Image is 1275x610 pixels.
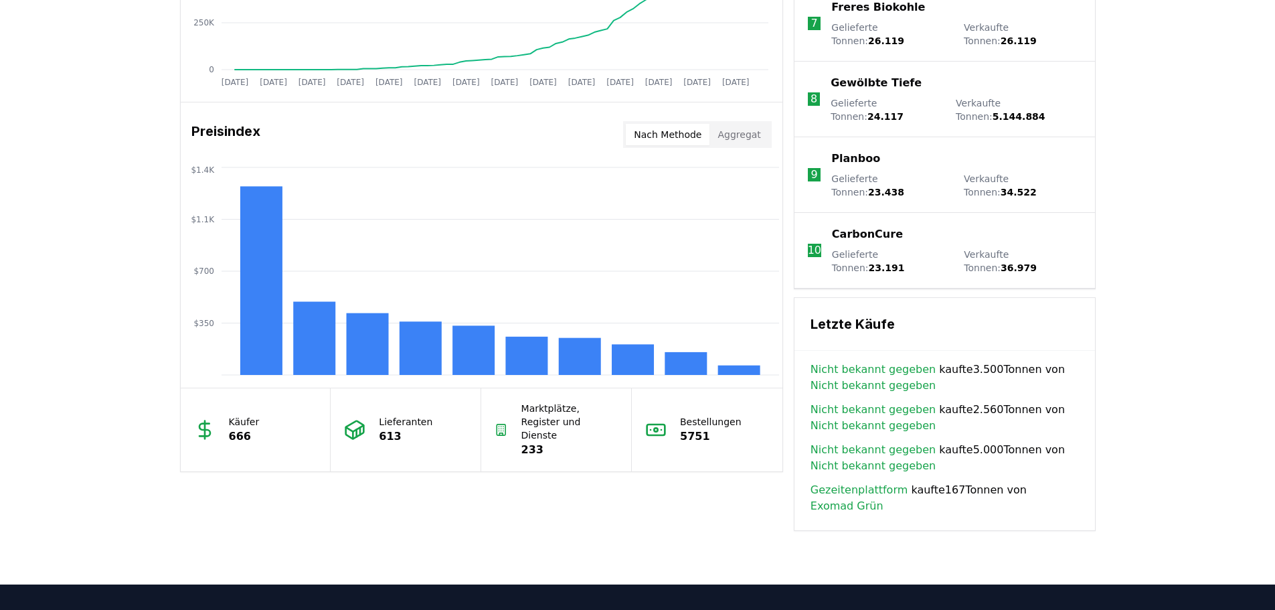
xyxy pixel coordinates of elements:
[939,363,972,376] font: kaufte
[221,78,248,87] tspan: [DATE]
[811,498,883,514] a: Exomad Grün
[865,262,869,273] font: :
[191,123,260,139] font: Preisindex
[634,129,701,140] font: Nach Methode
[808,244,821,256] font: 10
[521,443,543,456] font: 233
[868,35,904,46] font: 26.119
[229,430,251,443] font: 666
[811,500,883,512] font: Exomad Grün
[864,111,867,122] font: :
[811,403,936,416] font: Nicht bekannt gegeben
[811,442,936,458] a: Nicht bekannt gegeben
[869,262,905,273] font: 23.191
[337,78,364,87] tspan: [DATE]
[939,403,972,416] font: kaufte
[811,418,936,434] a: Nicht bekannt gegeben
[529,78,557,87] tspan: [DATE]
[1003,403,1065,416] font: Tonnen von
[865,35,868,46] font: :
[811,362,936,378] a: Nicht bekannt gegeben
[811,482,908,498] a: Gezeitenplattform
[911,483,944,496] font: kaufte
[831,152,880,165] font: Planboo
[831,98,877,122] font: Gelieferte Tonnen
[811,316,895,332] font: Letzte Käufe
[645,78,672,87] tspan: [DATE]
[811,378,936,394] a: Nicht bekannt gegeben
[568,78,595,87] tspan: [DATE]
[997,35,1001,46] font: :
[680,416,742,427] font: Bestellungen
[964,22,1009,46] font: Verkaufte Tonnen
[1001,35,1037,46] font: 26.119
[964,173,1009,198] font: Verkaufte Tonnen
[993,111,1045,122] font: 5.144.884
[811,443,936,456] font: Nicht bekannt gegeben
[193,319,214,328] tspan: $350
[831,75,922,91] a: Gewölbte Tiefe
[973,363,1004,376] font: 3.500
[945,483,966,496] font: 167
[956,98,1001,122] font: Verkaufte Tonnen
[867,111,904,122] font: 24.117
[989,111,993,122] font: :
[973,403,1004,416] font: 2.560
[193,18,215,27] tspan: 250K
[260,78,287,87] tspan: [DATE]
[965,483,1027,496] font: Tonnen von
[606,78,634,87] tspan: [DATE]
[997,262,1001,273] font: :
[191,165,215,175] tspan: $1.4K
[811,419,936,432] font: Nicht bekannt gegeben
[491,78,518,87] tspan: [DATE]
[414,78,441,87] tspan: [DATE]
[298,78,325,87] tspan: [DATE]
[831,151,880,167] a: Planboo
[811,17,818,29] font: 7
[832,249,878,273] font: Gelieferte Tonnen
[379,416,432,427] font: Lieferanten
[868,187,904,198] font: 23.438
[831,76,922,89] font: Gewölbte Tiefe
[831,173,877,198] font: Gelieferte Tonnen
[939,443,972,456] font: kaufte
[811,168,818,181] font: 9
[973,443,1004,456] font: 5.000
[811,402,936,418] a: Nicht bekannt gegeben
[229,416,260,427] font: Käufer
[1001,187,1037,198] font: 34.522
[832,226,903,242] a: CarbonCure
[811,459,936,472] font: Nicht bekannt gegeben
[191,215,215,224] tspan: $1.1K
[811,379,936,392] font: Nicht bekannt gegeben
[193,266,214,276] tspan: $700
[521,403,581,441] font: Marktplätze, Register und Dienste
[832,228,903,240] font: CarbonCure
[811,363,936,376] font: Nicht bekannt gegeben
[452,78,480,87] tspan: [DATE]
[1001,262,1037,273] font: 36.979
[379,430,401,443] font: 613
[721,78,749,87] tspan: [DATE]
[831,1,925,13] font: Freres Biokohle
[865,187,868,198] font: :
[683,78,711,87] tspan: [DATE]
[811,458,936,474] a: Nicht bekannt gegeben
[831,22,877,46] font: Gelieferte Tonnen
[375,78,402,87] tspan: [DATE]
[209,65,214,74] tspan: 0
[1003,363,1065,376] font: Tonnen von
[964,249,1009,273] font: Verkaufte Tonnen
[717,129,760,140] font: Aggregat
[997,187,1001,198] font: :
[811,92,817,105] font: 8
[811,483,908,496] font: Gezeitenplattform
[1003,443,1065,456] font: Tonnen von
[680,430,710,443] font: 5751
